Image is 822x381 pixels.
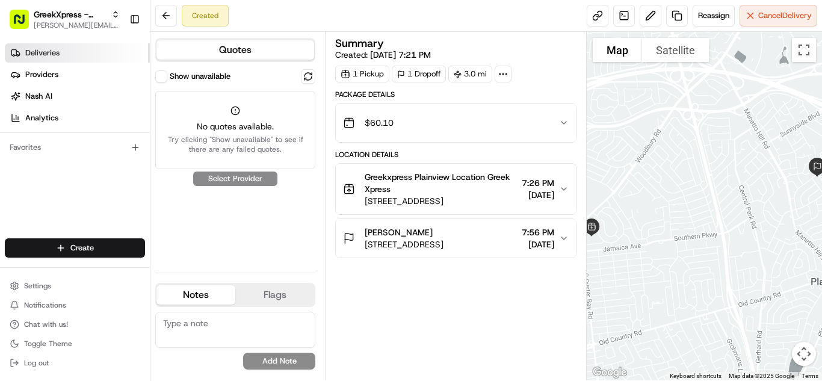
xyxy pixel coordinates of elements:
button: Notifications [5,297,145,314]
label: Show unavailable [170,71,230,82]
button: Show satellite imagery [642,38,709,62]
span: Try clicking "Show unavailable" to see if there are any failed quotes. [163,135,307,154]
div: 3.0 mi [448,66,492,82]
button: [PERSON_NAME][STREET_ADDRESS]7:56 PM[DATE] [336,219,576,258]
span: Deliveries [25,48,60,58]
button: Notes [156,285,235,305]
span: Cancel Delivery [758,10,812,21]
div: Past conversations [12,156,77,166]
span: [DATE] [97,187,122,196]
button: Flags [235,285,314,305]
button: GreekXpress - Plainview [34,8,107,20]
p: Welcome 👋 [12,48,219,67]
div: 1 Pickup [335,66,389,82]
span: • [90,187,94,196]
img: Google [590,365,629,380]
button: Create [5,238,145,258]
span: Providers [25,69,58,80]
button: Chat with us! [5,316,145,333]
span: 7:56 PM [522,226,554,238]
span: Chat with us! [24,320,68,329]
div: Favorites [5,138,145,157]
span: Log out [24,358,49,368]
a: Deliveries [5,43,150,63]
a: Powered byPylon [85,265,146,275]
span: Pylon [120,266,146,275]
button: GreekXpress - Plainview[PERSON_NAME][EMAIL_ADDRESS][DOMAIN_NAME] [5,5,125,34]
span: Knowledge Base [24,237,92,249]
div: Package Details [335,90,576,99]
button: See all [187,154,219,169]
button: CancelDelivery [740,5,817,26]
span: [DATE] 7:21 PM [370,49,431,60]
button: Map camera controls [792,342,816,366]
img: 1736555255976-a54dd68f-1ca7-489b-9aae-adbdc363a1c4 [24,187,34,197]
button: $60.10 [336,104,576,142]
span: [DATE] [522,238,554,250]
button: Show street map [593,38,642,62]
span: Reassign [698,10,729,21]
button: Settings [5,277,145,294]
span: Created: [335,49,431,61]
span: [DATE] [522,189,554,201]
button: Quotes [156,40,314,60]
input: Clear [31,78,199,90]
div: Start new chat [41,115,197,127]
span: Greekxpress Plainview Location Greek Xpress [365,171,517,195]
button: Reassign [693,5,735,26]
span: Notifications [24,300,66,310]
div: We're available if you need us! [41,127,152,137]
span: Analytics [25,113,58,123]
a: Analytics [5,108,150,128]
span: $60.10 [365,117,394,129]
a: Open this area in Google Maps (opens a new window) [590,365,629,380]
h3: Summary [335,38,384,49]
span: Settings [24,281,51,291]
div: Location Details [335,150,576,160]
span: No quotes available. [163,120,307,132]
span: API Documentation [114,237,193,249]
span: Regen Pajulas [37,187,88,196]
button: [PERSON_NAME][EMAIL_ADDRESS][DOMAIN_NAME] [34,20,120,30]
img: 1736555255976-a54dd68f-1ca7-489b-9aae-adbdc363a1c4 [12,115,34,137]
img: Nash [12,12,36,36]
span: [STREET_ADDRESS] [365,238,443,250]
span: Nash AI [25,91,52,102]
a: 💻API Documentation [97,232,198,253]
span: 7:26 PM [522,177,554,189]
img: Regen Pajulas [12,175,31,194]
span: Map data ©2025 Google [729,373,794,379]
span: Create [70,243,94,253]
button: Start new chat [205,119,219,133]
button: Toggle Theme [5,335,145,352]
div: 1 Dropoff [392,66,446,82]
button: Toggle fullscreen view [792,38,816,62]
span: Toggle Theme [24,339,72,348]
div: 📗 [12,238,22,247]
span: [PERSON_NAME] [365,226,433,238]
a: Nash AI [5,87,150,106]
button: Greekxpress Plainview Location Greek Xpress[STREET_ADDRESS]7:26 PM[DATE] [336,164,576,214]
a: Providers [5,65,150,84]
span: [STREET_ADDRESS] [365,195,517,207]
a: Terms [802,373,818,379]
button: Log out [5,355,145,371]
a: 📗Knowledge Base [7,232,97,253]
button: Keyboard shortcuts [670,372,722,380]
div: 💻 [102,238,111,247]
